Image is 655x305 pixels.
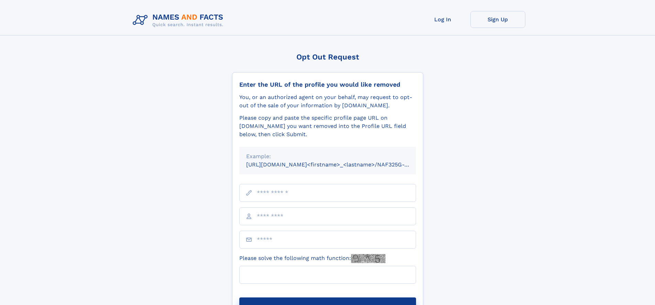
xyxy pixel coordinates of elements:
[239,254,385,263] label: Please solve the following math function:
[239,114,416,139] div: Please copy and paste the specific profile page URL on [DOMAIN_NAME] you want removed into the Pr...
[246,161,429,168] small: [URL][DOMAIN_NAME]<firstname>_<lastname>/NAF325G-xxxxxxxx
[130,11,229,30] img: Logo Names and Facts
[470,11,525,28] a: Sign Up
[415,11,470,28] a: Log In
[239,93,416,110] div: You, or an authorized agent on your behalf, may request to opt-out of the sale of your informatio...
[239,81,416,88] div: Enter the URL of the profile you would like removed
[232,53,423,61] div: Opt Out Request
[246,152,409,161] div: Example:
